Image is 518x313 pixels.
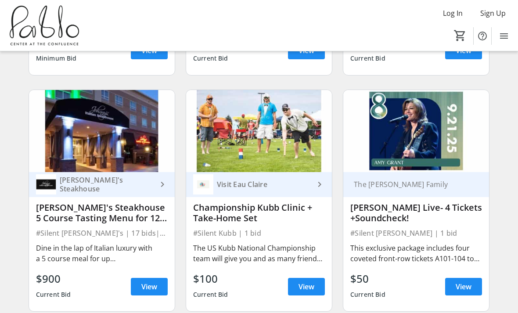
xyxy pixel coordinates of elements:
[456,281,471,292] span: View
[193,174,213,194] img: Visit Eau Claire
[343,90,489,172] img: Amy Grant Live- 4 Tickets +Soundcheck!
[193,287,228,302] div: Current Bid
[495,27,513,45] button: Menu
[36,243,168,264] div: Dine in the lap of Italian luxury with a 5 course meal for up to 12 people compliments of [PERSON...
[452,28,468,43] button: Cart
[56,176,157,193] div: [PERSON_NAME]'s Steakhouse
[186,90,332,172] img: Championship Kubb Clinic + Take-Home Set
[36,227,168,239] div: #Silent [PERSON_NAME]'s | 17 bids | Retail Value
[36,271,71,287] div: $900
[445,278,482,295] a: View
[436,6,470,20] button: Log In
[193,271,228,287] div: $100
[443,8,463,18] span: Log In
[157,179,168,190] mat-icon: keyboard_arrow_right
[314,179,325,190] mat-icon: keyboard_arrow_right
[131,42,168,59] a: View
[350,287,385,302] div: Current Bid
[288,278,325,295] a: View
[473,6,513,20] button: Sign Up
[350,243,482,264] div: This exclusive package includes four coveted front-row tickets A101-104 to [PERSON_NAME] performa...
[480,8,506,18] span: Sign Up
[29,172,175,197] a: Johnny's Steakhouse[PERSON_NAME]'s Steakhouse
[186,172,332,197] a: Visit Eau Claire Visit Eau Claire
[5,4,83,47] img: Pablo Center's Logo
[193,202,325,223] div: Championship Kubb Clinic + Take-Home Set
[288,42,325,59] a: View
[350,180,471,189] div: The [PERSON_NAME] Family
[36,50,77,66] div: Minimum Bid
[36,174,56,194] img: Johnny's Steakhouse
[193,50,228,66] div: Current Bid
[350,227,482,239] div: #Silent [PERSON_NAME] | 1 bid
[299,281,314,292] span: View
[474,27,491,45] button: Help
[36,202,168,223] div: [PERSON_NAME]'s Steakhouse 5 Course Tasting Menu for 12 people
[193,227,325,239] div: #Silent Kubb | 1 bid
[131,278,168,295] a: View
[141,281,157,292] span: View
[213,180,314,189] div: Visit Eau Claire
[350,202,482,223] div: [PERSON_NAME] Live- 4 Tickets +Soundcheck!
[350,271,385,287] div: $50
[29,90,175,172] img: Johnny's Steakhouse 5 Course Tasting Menu for 12 people
[193,243,325,264] div: The US Kubb National Championship team will give you and as many friends as you can gather a priv...
[350,50,385,66] div: Current Bid
[445,42,482,59] a: View
[36,287,71,302] div: Current Bid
